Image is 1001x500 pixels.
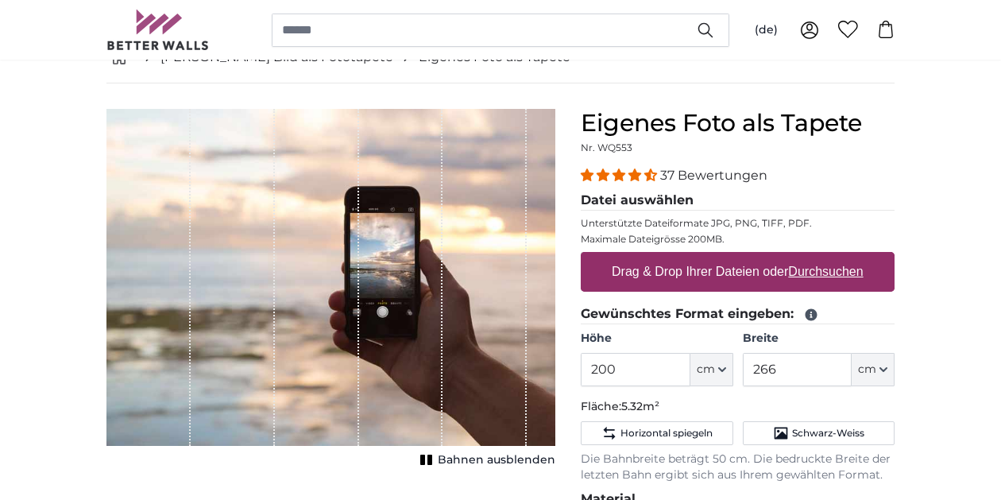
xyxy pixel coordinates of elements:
[792,427,864,440] span: Schwarz-Weiss
[581,452,895,483] p: Die Bahnbreite beträgt 50 cm. Die bedruckte Breite der letzten Bahn ergibt sich aus Ihrem gewählt...
[581,233,895,246] p: Maximale Dateigrösse 200MB.
[106,10,210,50] img: Betterwalls
[789,265,864,278] u: Durchsuchen
[742,16,790,45] button: (de)
[581,421,732,445] button: Horizontal spiegeln
[743,331,895,347] label: Breite
[852,353,895,386] button: cm
[620,427,713,440] span: Horizontal spiegeln
[581,217,895,230] p: Unterstützte Dateiformate JPG, PNG, TIFF, PDF.
[690,353,733,386] button: cm
[106,109,555,471] div: 1 of 1
[605,256,870,288] label: Drag & Drop Ihrer Dateien oder
[743,421,895,445] button: Schwarz-Weiss
[858,362,876,378] span: cm
[438,452,555,468] span: Bahnen ausblenden
[581,109,895,138] h1: Eigenes Foto als Tapete
[415,449,555,471] button: Bahnen ausblenden
[581,191,895,211] legend: Datei auswählen
[581,141,632,153] span: Nr. WQ553
[621,399,659,413] span: 5.32m²
[581,304,895,324] legend: Gewünschtes Format eingeben:
[581,168,660,183] span: 4.32 stars
[581,331,732,347] label: Höhe
[581,399,895,415] p: Fläche:
[660,168,767,183] span: 37 Bewertungen
[697,362,715,378] span: cm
